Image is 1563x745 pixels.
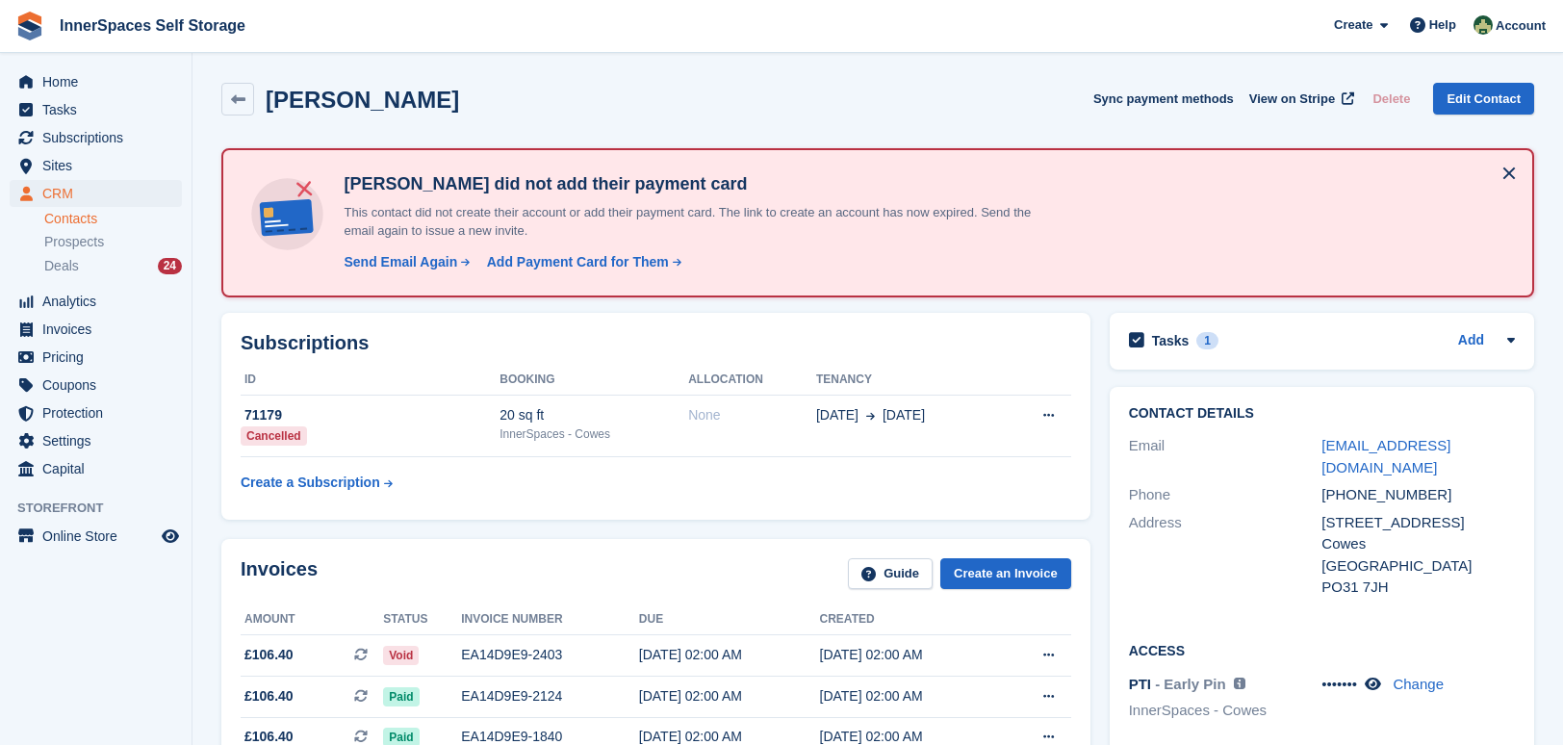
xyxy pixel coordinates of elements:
[17,499,192,518] span: Storefront
[1234,678,1245,689] img: icon-info-grey-7440780725fd019a000dd9b08b2336e03edf1995a4989e88bcd33f0948082b44.svg
[42,152,158,179] span: Sites
[241,465,393,501] a: Create a Subscription
[487,252,669,272] div: Add Payment Card for Them
[10,316,182,343] a: menu
[1365,83,1418,115] button: Delete
[1129,640,1515,659] h2: Access
[42,180,158,207] span: CRM
[344,252,457,272] div: Send Email Again
[241,473,380,493] div: Create a Subscription
[820,686,1001,706] div: [DATE] 02:00 AM
[10,427,182,454] a: menu
[42,316,158,343] span: Invoices
[1334,15,1372,35] span: Create
[639,645,820,665] div: [DATE] 02:00 AM
[244,645,294,665] span: £106.40
[42,372,158,398] span: Coupons
[1093,83,1234,115] button: Sync payment methods
[10,288,182,315] a: menu
[1433,83,1534,115] a: Edit Contact
[500,405,688,425] div: 20 sq ft
[244,686,294,706] span: £106.40
[1129,676,1151,692] span: PTI
[44,233,104,251] span: Prospects
[940,558,1071,590] a: Create an Invoice
[10,180,182,207] a: menu
[1249,90,1335,109] span: View on Stripe
[10,344,182,371] a: menu
[1321,437,1450,475] a: [EMAIL_ADDRESS][DOMAIN_NAME]
[1321,512,1515,534] div: [STREET_ADDRESS]
[10,96,182,123] a: menu
[159,525,182,548] a: Preview store
[42,427,158,454] span: Settings
[1155,676,1225,692] span: - Early Pin
[42,288,158,315] span: Analytics
[44,232,182,252] a: Prospects
[10,399,182,426] a: menu
[336,173,1058,195] h4: [PERSON_NAME] did not add their payment card
[52,10,253,41] a: InnerSpaces Self Storage
[1242,83,1358,115] a: View on Stripe
[1129,512,1322,599] div: Address
[639,686,820,706] div: [DATE] 02:00 AM
[383,646,419,665] span: Void
[44,210,182,228] a: Contacts
[336,203,1058,241] p: This contact did not create their account or add their payment card. The link to create an accoun...
[44,257,79,275] span: Deals
[241,405,500,425] div: 71179
[688,365,816,396] th: Allocation
[15,12,44,40] img: stora-icon-8386f47178a22dfd0bd8f6a31ec36ba5ce8667c1dd55bd0f319d3a0aa187defe.svg
[241,332,1071,354] h2: Subscriptions
[241,558,318,590] h2: Invoices
[1196,332,1218,349] div: 1
[1129,700,1322,722] li: InnerSpaces - Cowes
[1429,15,1456,35] span: Help
[266,87,459,113] h2: [PERSON_NAME]
[1129,406,1515,422] h2: Contact Details
[500,425,688,443] div: InnerSpaces - Cowes
[241,426,307,446] div: Cancelled
[688,405,816,425] div: None
[461,686,639,706] div: EA14D9E9-2124
[1129,484,1322,506] div: Phone
[461,645,639,665] div: EA14D9E9-2403
[1321,577,1515,599] div: PO31 7JH
[10,68,182,95] a: menu
[10,124,182,151] a: menu
[820,645,1001,665] div: [DATE] 02:00 AM
[10,152,182,179] a: menu
[241,365,500,396] th: ID
[1496,16,1546,36] span: Account
[848,558,933,590] a: Guide
[42,399,158,426] span: Protection
[1321,555,1515,578] div: [GEOGRAPHIC_DATA]
[42,96,158,123] span: Tasks
[820,604,1001,635] th: Created
[42,455,158,482] span: Capital
[1152,332,1190,349] h2: Tasks
[500,365,688,396] th: Booking
[158,258,182,274] div: 24
[10,372,182,398] a: menu
[1473,15,1493,35] img: Paula Amey
[1321,533,1515,555] div: Cowes
[1393,676,1444,692] a: Change
[816,405,858,425] span: [DATE]
[10,455,182,482] a: menu
[1321,484,1515,506] div: [PHONE_NUMBER]
[461,604,639,635] th: Invoice number
[1129,435,1322,478] div: Email
[883,405,925,425] span: [DATE]
[44,256,182,276] a: Deals 24
[383,604,461,635] th: Status
[42,523,158,550] span: Online Store
[10,523,182,550] a: menu
[383,687,419,706] span: Paid
[816,365,1002,396] th: Tenancy
[42,344,158,371] span: Pricing
[1321,676,1357,692] span: •••••••
[479,252,683,272] a: Add Payment Card for Them
[246,173,328,255] img: no-card-linked-e7822e413c904bf8b177c4d89f31251c4716f9871600ec3ca5bfc59e148c83f4.svg
[241,604,383,635] th: Amount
